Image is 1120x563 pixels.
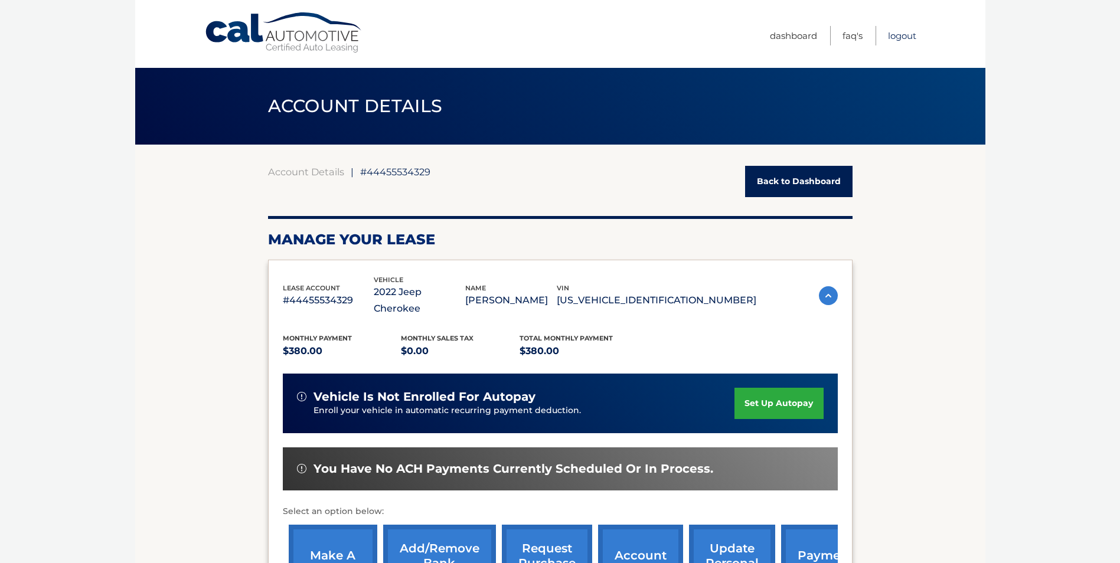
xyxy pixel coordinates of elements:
p: [US_VEHICLE_IDENTIFICATION_NUMBER] [557,292,756,309]
img: alert-white.svg [297,464,306,473]
span: You have no ACH payments currently scheduled or in process. [314,461,713,476]
p: Enroll your vehicle in automatic recurring payment deduction. [314,404,735,417]
span: name [465,284,486,292]
p: $0.00 [401,343,520,359]
span: ACCOUNT DETAILS [268,95,443,117]
p: $380.00 [520,343,638,359]
span: Monthly Payment [283,334,352,342]
p: Select an option below: [283,505,838,519]
img: accordion-active.svg [819,286,838,305]
span: | [351,166,354,178]
p: $380.00 [283,343,401,359]
a: Back to Dashboard [745,166,853,197]
img: alert-white.svg [297,392,306,401]
a: FAQ's [843,26,863,45]
a: Logout [888,26,916,45]
p: 2022 Jeep Cherokee [374,284,465,317]
span: vin [557,284,569,292]
p: [PERSON_NAME] [465,292,557,309]
span: #44455534329 [360,166,430,178]
h2: Manage Your Lease [268,231,853,248]
p: #44455534329 [283,292,374,309]
span: Monthly sales Tax [401,334,474,342]
a: Dashboard [770,26,817,45]
span: Total Monthly Payment [520,334,613,342]
a: Cal Automotive [204,12,364,54]
span: lease account [283,284,340,292]
a: Account Details [268,166,344,178]
span: vehicle is not enrolled for autopay [314,389,535,404]
a: set up autopay [734,388,823,419]
span: vehicle [374,276,403,284]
